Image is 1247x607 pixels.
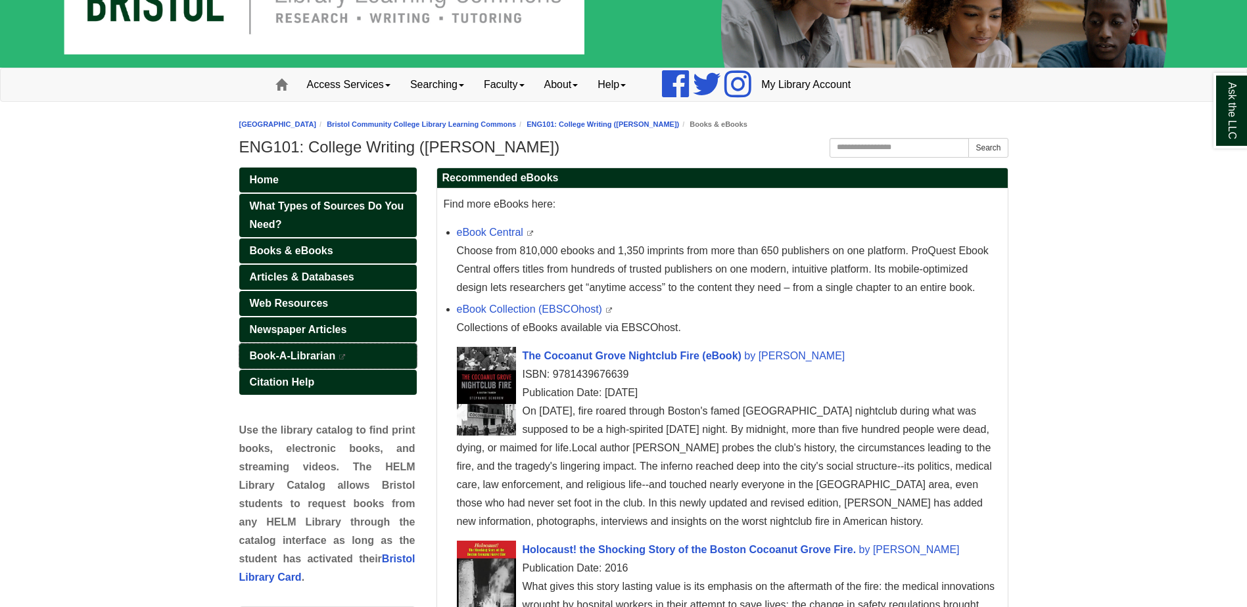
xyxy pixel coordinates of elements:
[523,350,845,361] a: Cover Art The Cocoanut Grove Nightclub Fire (eBook) by [PERSON_NAME]
[527,120,679,128] a: ENG101: College Writing ([PERSON_NAME])
[239,265,417,290] a: Articles & Databases
[457,227,523,238] a: eBook Central
[339,354,346,360] i: This link opens in a new window
[250,298,329,309] span: Web Resources
[250,271,354,282] span: Articles & Databases
[444,198,556,210] span: Find more eBooks here:
[523,544,960,555] a: Cover Art Holocaust! the Shocking Story of the Boston Cocoanut Grove Fire. by [PERSON_NAME]
[239,344,417,369] a: Book-A-Librarian
[400,68,474,101] a: Searching
[859,544,870,555] span: by
[250,376,315,388] span: Citation Help
[239,118,1008,131] nav: breadcrumb
[744,350,755,361] span: by
[250,174,279,185] span: Home
[457,242,1001,297] div: Choose from 810,000 ebooks and 1,350 imprints from more than 650 publishers on one platform. ProQ...
[297,68,400,101] a: Access Services
[457,303,602,315] a: eBook Collection (EBSCOhost)
[239,317,417,342] a: Newspaper Articles
[250,200,404,230] span: What Types of Sources Do You Need?
[239,238,417,263] a: Books & eBooks
[327,120,516,128] a: Bristol Community College Library Learning Commons
[457,365,1001,384] div: ISBN: 9781439676639
[588,68,636,101] a: Help
[523,350,741,361] span: The Cocoanut Grove Nightclub Fire (eBook)
[679,118,747,131] li: Books & eBooks
[250,324,347,335] span: Newspaper Articles
[534,68,588,101] a: About
[759,350,845,361] span: [PERSON_NAME]
[250,350,336,361] span: Book-A-Librarian
[250,245,333,256] span: Books & eBooks
[605,307,613,313] i: This link opens in a new window
[457,384,1001,402] div: Publication Date: [DATE]
[873,544,960,555] span: [PERSON_NAME]
[239,370,417,395] a: Citation Help
[437,168,1008,189] h2: Recommended eBooks
[457,319,1001,337] div: Collections of eBooks available via EBSCOhost.
[239,553,415,583] a: Bristol Library Card
[523,544,857,555] span: Holocaust! the Shocking Story of the Boston Cocoanut Grove Fire.
[239,291,417,316] a: Web Resources
[457,559,1001,577] div: Publication Date: 2016
[239,138,1008,156] h1: ENG101: College Writing ([PERSON_NAME])
[457,402,1001,531] div: On [DATE], fire roared through Boston's famed [GEOGRAPHIC_DATA] nightclub during what was suppose...
[526,231,534,236] i: This link opens in a new window
[239,424,415,583] span: Use the library catalog to find print books, electronic books, and streaming videos. The HELM Lib...
[751,68,860,101] a: My Library Account
[239,194,417,237] a: What Types of Sources Do You Need?
[457,347,516,436] img: Cover Art
[474,68,534,101] a: Faculty
[239,168,417,192] a: Home
[239,120,317,128] a: [GEOGRAPHIC_DATA]
[968,138,1008,158] button: Search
